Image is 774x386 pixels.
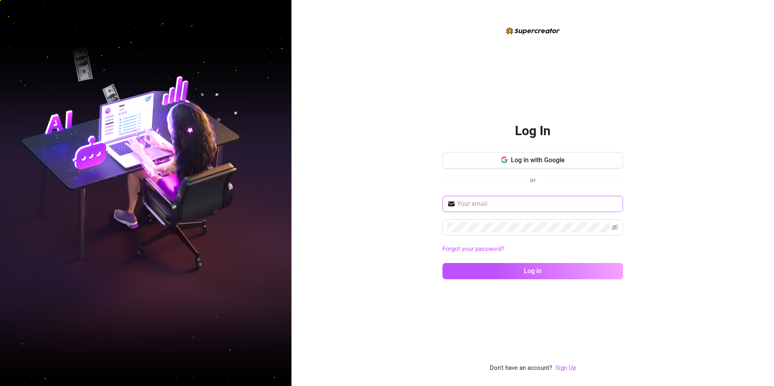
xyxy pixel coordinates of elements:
[530,176,536,184] span: or
[555,364,576,371] a: Sign Up
[442,245,504,252] a: Forgot your password?
[555,363,576,373] a: Sign Up
[457,199,618,209] input: Your email
[490,363,552,373] span: Don't have an account?
[442,244,623,254] a: Forgot your password?
[515,123,551,139] h2: Log In
[442,152,623,168] button: Log in with Google
[506,27,560,34] img: logo-BBDzfeDw.svg
[511,156,565,164] span: Log in with Google
[524,267,542,275] span: Log in
[612,224,618,231] span: eye-invisible
[442,263,623,279] button: Log in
